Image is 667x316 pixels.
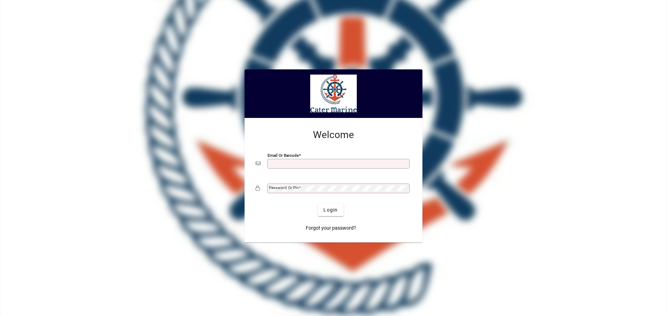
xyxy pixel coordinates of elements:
[306,224,356,232] span: Forgot your password?
[318,204,343,216] button: Login
[256,129,411,141] h2: Welcome
[303,222,359,234] a: Forgot your password?
[323,206,338,214] span: Login
[267,153,299,158] mat-label: Email or Barcode
[269,185,299,190] mat-label: Password or Pin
